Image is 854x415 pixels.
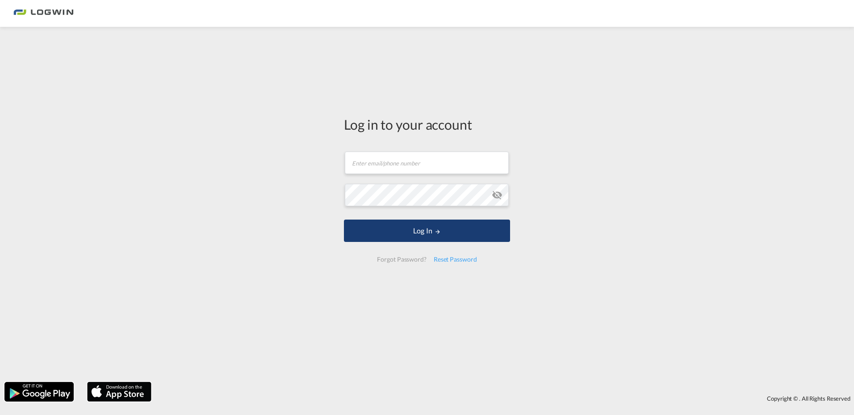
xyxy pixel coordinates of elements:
md-icon: icon-eye-off [492,190,502,200]
div: Log in to your account [344,115,510,134]
div: Reset Password [430,251,481,267]
button: LOGIN [344,220,510,242]
img: apple.png [86,381,152,402]
input: Enter email/phone number [345,152,509,174]
div: Forgot Password? [373,251,430,267]
img: bc73a0e0d8c111efacd525e4c8ad7d32.png [13,4,74,24]
img: google.png [4,381,75,402]
div: Copyright © . All Rights Reserved [156,391,854,406]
